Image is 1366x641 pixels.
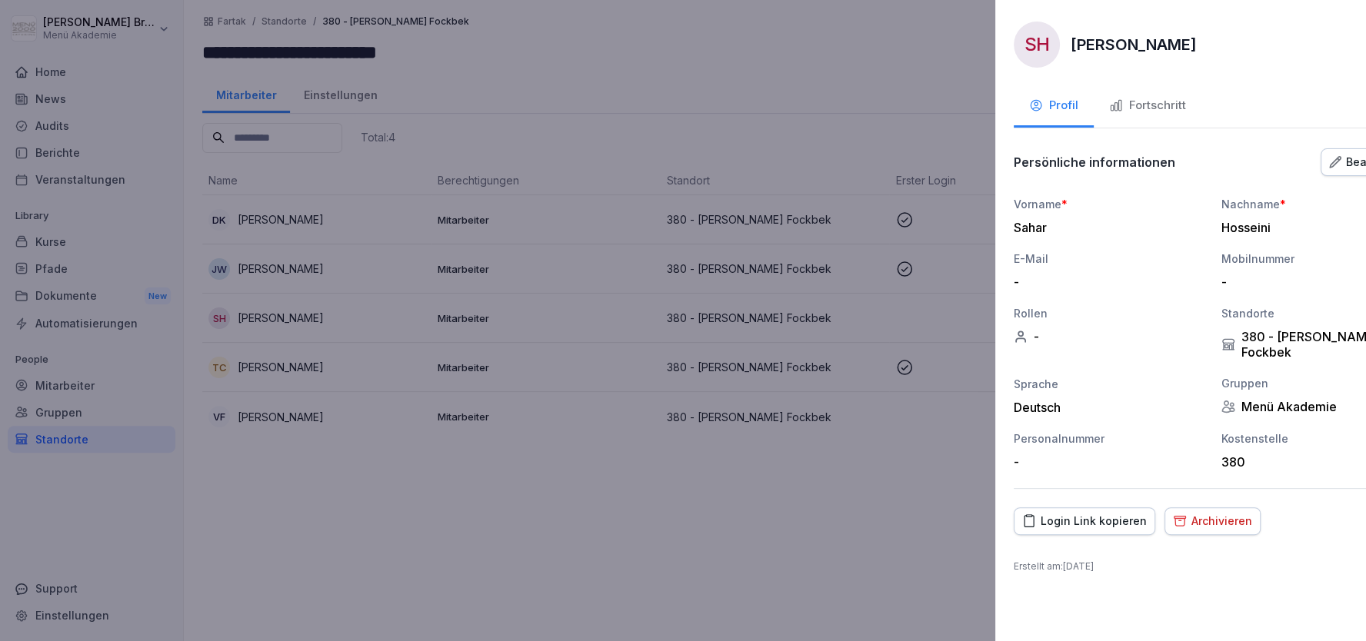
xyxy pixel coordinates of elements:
div: - [1014,329,1206,344]
div: Archivieren [1173,513,1252,530]
div: Rollen [1014,305,1206,321]
div: E-Mail [1014,251,1206,267]
button: Archivieren [1164,507,1261,535]
div: SH [1014,22,1060,68]
div: Fortschritt [1109,97,1186,115]
div: Profil [1029,97,1078,115]
button: Fortschritt [1094,86,1201,128]
p: Persönliche informationen [1014,154,1175,170]
p: [PERSON_NAME] [1071,33,1197,56]
div: Personalnummer [1014,430,1206,447]
div: Login Link kopieren [1022,513,1147,530]
div: Sprache [1014,376,1206,392]
div: - [1014,274,1198,290]
div: Vorname [1014,196,1206,212]
div: Sahar [1014,220,1198,235]
button: Login Link kopieren [1014,507,1155,535]
div: - [1014,454,1198,470]
button: Profil [1014,86,1094,128]
div: Deutsch [1014,400,1206,415]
